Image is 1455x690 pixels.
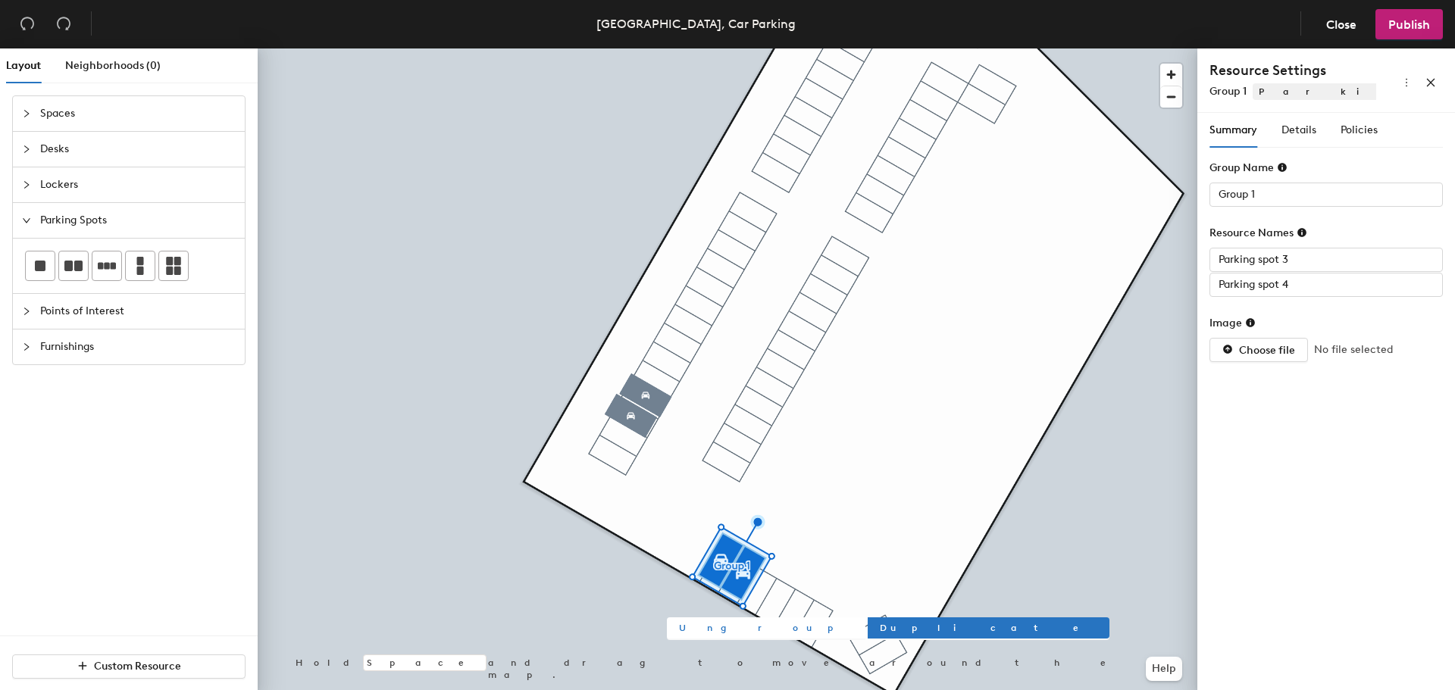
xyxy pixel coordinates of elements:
button: Choose file [1209,338,1308,362]
span: Summary [1209,123,1257,136]
span: Policies [1341,123,1378,136]
button: Duplicate [868,617,1109,638]
span: Custom Resource [94,660,181,673]
span: Lockers [40,167,236,202]
span: collapsed [22,109,31,118]
span: Spaces [40,96,236,131]
button: Redo (⌘ + ⇧ + Z) [48,9,79,39]
input: Unknown Parking Spots [1209,273,1443,297]
button: Custom Resource [12,654,246,679]
span: undo [20,16,35,31]
span: collapsed [22,145,31,154]
button: Close [1313,9,1369,39]
span: Layout [6,59,41,72]
button: Undo (⌘ + Z) [12,9,42,39]
span: No file selected [1314,342,1393,358]
span: Desks [40,132,236,167]
div: [GEOGRAPHIC_DATA], Car Parking [596,14,796,33]
span: more [1401,77,1412,88]
span: Points of Interest [40,294,236,329]
h4: Resource Settings [1209,61,1376,80]
input: Unknown Parking Spots [1209,248,1443,272]
span: collapsed [22,180,31,189]
button: Help [1146,657,1182,681]
input: Unknown Parking Spots [1209,183,1443,207]
span: Parking Spots [40,203,236,238]
span: Ungroup [679,621,853,635]
div: Image [1209,317,1256,329]
span: collapsed [22,307,31,316]
span: Duplicate [880,621,1097,635]
span: close [1425,77,1436,88]
span: expanded [22,216,31,225]
span: Close [1326,17,1356,32]
button: Publish [1375,9,1443,39]
span: collapsed [22,342,31,351]
span: Choose file [1239,344,1295,357]
div: Resource Names [1209,226,1307,239]
button: Ungroup [667,617,865,638]
span: Neighborhoods (0) [65,59,161,72]
span: Furnishings [40,329,236,364]
span: Group 1 [1209,85,1247,98]
div: Group Name [1209,161,1288,174]
span: Publish [1388,17,1430,32]
span: Details [1281,123,1316,136]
